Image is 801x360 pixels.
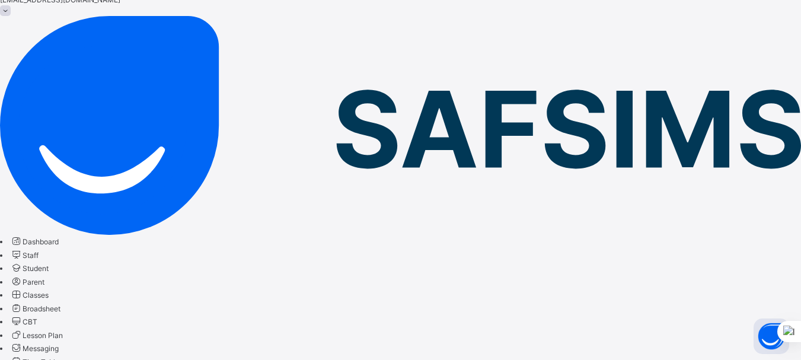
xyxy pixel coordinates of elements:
[23,264,49,273] span: Student
[754,318,789,354] button: Open asap
[10,278,44,286] a: Parent
[10,304,60,313] a: Broadsheet
[23,278,44,286] span: Parent
[10,331,63,340] a: Lesson Plan
[23,291,49,300] span: Classes
[10,237,59,246] a: Dashboard
[23,251,39,260] span: Staff
[23,331,63,340] span: Lesson Plan
[23,237,59,246] span: Dashboard
[23,344,59,353] span: Messaging
[10,264,49,273] a: Student
[23,304,60,313] span: Broadsheet
[23,317,37,326] span: CBT
[10,317,37,326] a: CBT
[10,251,39,260] a: Staff
[10,344,59,353] a: Messaging
[10,291,49,300] a: Classes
